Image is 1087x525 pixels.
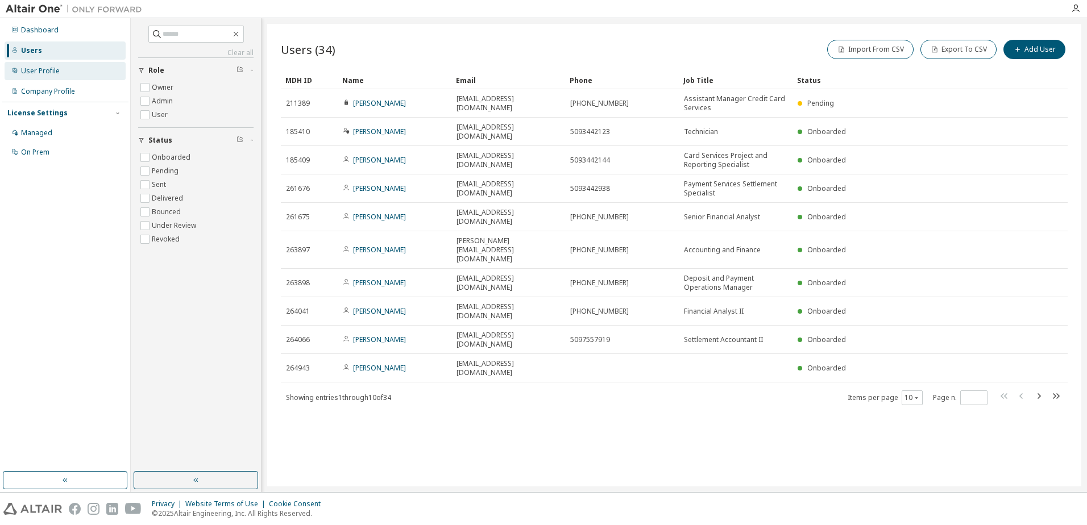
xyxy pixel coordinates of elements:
label: Admin [152,94,175,108]
span: Status [148,136,172,145]
span: 264943 [286,364,310,373]
span: 261675 [286,213,310,222]
span: Onboarded [807,306,846,316]
span: Deposit and Payment Operations Manager [684,274,787,292]
span: [EMAIL_ADDRESS][DOMAIN_NAME] [457,123,560,141]
span: Onboarded [807,212,846,222]
label: Pending [152,164,181,178]
img: linkedin.svg [106,503,118,515]
div: Job Title [683,71,788,89]
span: Payment Services Settlement Specialist [684,180,787,198]
span: [PHONE_NUMBER] [570,213,629,222]
a: [PERSON_NAME] [353,335,406,344]
a: [PERSON_NAME] [353,278,406,287]
button: 10 [905,393,920,402]
span: 5093442123 [570,127,610,136]
label: Delivered [152,191,185,205]
span: Onboarded [807,184,846,193]
span: Onboarded [807,335,846,344]
div: Website Terms of Use [185,499,269,509]
a: [PERSON_NAME] [353,184,406,193]
div: Name [342,71,447,89]
span: [EMAIL_ADDRESS][DOMAIN_NAME] [457,180,560,198]
span: Onboarded [807,127,846,136]
div: Privacy [152,499,185,509]
div: Status [797,71,1009,89]
div: Email [456,71,561,89]
span: [PERSON_NAME][EMAIL_ADDRESS][DOMAIN_NAME] [457,236,560,264]
span: Onboarded [807,155,846,165]
button: Export To CSV [920,40,997,59]
img: Altair One [6,3,148,15]
div: MDH ID [285,71,333,89]
label: Under Review [152,219,198,232]
span: Onboarded [807,363,846,373]
span: Assistant Manager Credit Card Services [684,94,787,113]
span: Accounting and Finance [684,245,761,255]
span: [EMAIL_ADDRESS][DOMAIN_NAME] [457,94,560,113]
span: Financial Analyst II [684,307,744,316]
span: 264066 [286,335,310,344]
a: [PERSON_NAME] [353,306,406,316]
span: [EMAIL_ADDRESS][DOMAIN_NAME] [457,274,560,292]
button: Import From CSV [827,40,914,59]
span: Pending [807,98,834,108]
span: [EMAIL_ADDRESS][DOMAIN_NAME] [457,151,560,169]
label: Onboarded [152,151,193,164]
button: Role [138,58,254,83]
a: [PERSON_NAME] [353,363,406,373]
div: User Profile [21,66,60,76]
div: Users [21,46,42,55]
img: youtube.svg [125,503,142,515]
span: [PHONE_NUMBER] [570,278,629,287]
span: 185409 [286,156,310,165]
span: Clear filter [237,136,243,145]
label: Owner [152,81,176,94]
span: Onboarded [807,278,846,287]
span: 264041 [286,307,310,316]
span: [EMAIL_ADDRESS][DOMAIN_NAME] [457,331,560,349]
span: 263898 [286,278,310,287]
div: License Settings [7,109,68,118]
span: Senior Financial Analyst [684,213,760,222]
label: Revoked [152,232,182,246]
div: Cookie Consent [269,499,327,509]
div: Phone [570,71,674,89]
a: [PERSON_NAME] [353,127,406,136]
img: facebook.svg [69,503,81,515]
label: Sent [152,178,168,191]
span: 263897 [286,245,310,255]
span: 211389 [286,99,310,108]
span: Settlement Accountant II [684,335,763,344]
span: Role [148,66,164,75]
span: Users (34) [281,41,335,57]
span: Onboarded [807,245,846,255]
button: Status [138,128,254,153]
span: [PHONE_NUMBER] [570,99,629,108]
span: Card Services Project and Reporting Specialist [684,151,787,169]
label: User [152,108,170,122]
a: [PERSON_NAME] [353,155,406,165]
span: [EMAIL_ADDRESS][DOMAIN_NAME] [457,359,560,377]
label: Bounced [152,205,183,219]
span: Items per page [848,390,923,405]
span: [PHONE_NUMBER] [570,307,629,316]
img: altair_logo.svg [3,503,62,515]
div: Managed [21,128,52,137]
a: Clear all [138,48,254,57]
span: [PHONE_NUMBER] [570,245,629,255]
img: instagram.svg [88,503,99,515]
a: [PERSON_NAME] [353,98,406,108]
a: [PERSON_NAME] [353,245,406,255]
div: Company Profile [21,87,75,96]
span: Page n. [933,390,988,405]
span: 261676 [286,184,310,193]
div: Dashboard [21,26,59,35]
a: [PERSON_NAME] [353,212,406,222]
span: 5097557919 [570,335,610,344]
span: 5093442144 [570,156,610,165]
span: [EMAIL_ADDRESS][DOMAIN_NAME] [457,208,560,226]
span: [EMAIL_ADDRESS][DOMAIN_NAME] [457,302,560,320]
div: On Prem [21,148,49,157]
span: Technician [684,127,718,136]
